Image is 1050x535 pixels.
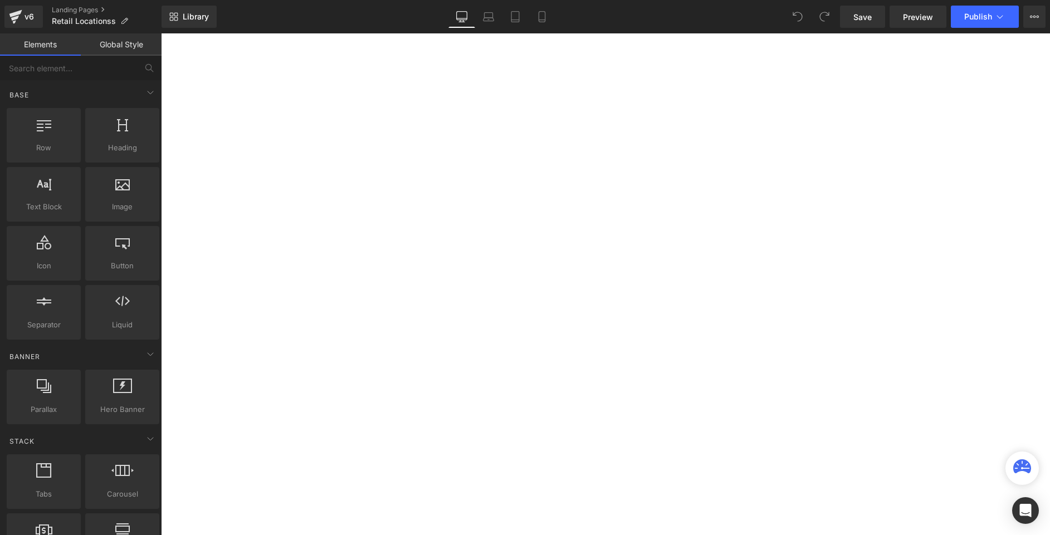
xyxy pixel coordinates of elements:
a: Desktop [448,6,475,28]
a: v6 [4,6,43,28]
a: Laptop [475,6,502,28]
a: New Library [162,6,217,28]
span: Tabs [10,488,77,500]
div: v6 [22,9,36,24]
span: Hero Banner [89,404,156,415]
a: Mobile [529,6,555,28]
a: Global Style [81,33,162,56]
span: Separator [10,319,77,331]
span: Image [89,201,156,213]
span: Carousel [89,488,156,500]
a: Tablet [502,6,529,28]
span: Library [183,12,209,22]
span: Button [89,260,156,272]
span: Text Block [10,201,77,213]
span: Icon [10,260,77,272]
span: Save [853,11,872,23]
span: Row [10,142,77,154]
span: Preview [903,11,933,23]
button: Redo [813,6,836,28]
span: Banner [8,351,41,362]
button: Publish [951,6,1019,28]
a: Landing Pages [52,6,162,14]
a: Preview [890,6,946,28]
span: Stack [8,436,36,446]
span: Retail Locationss [52,17,116,26]
span: Publish [964,12,992,21]
button: More [1023,6,1046,28]
button: Undo [787,6,809,28]
span: Heading [89,142,156,154]
span: Parallax [10,404,77,415]
span: Base [8,90,30,100]
span: Liquid [89,319,156,331]
div: Open Intercom Messenger [1012,497,1039,524]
